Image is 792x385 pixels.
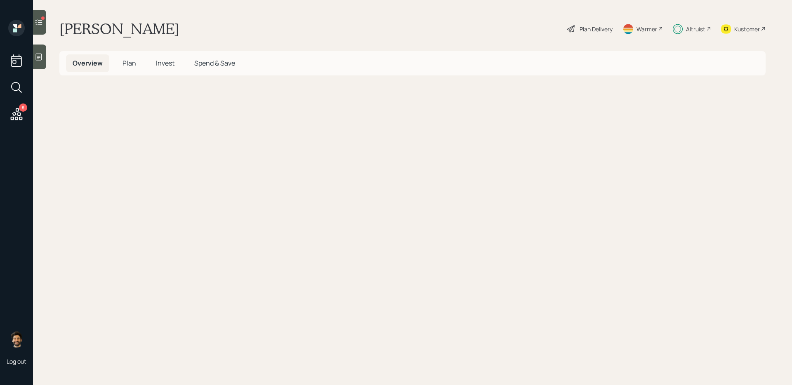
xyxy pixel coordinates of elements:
div: Log out [7,357,26,365]
h1: [PERSON_NAME] [59,20,179,38]
span: Overview [73,59,103,68]
span: Invest [156,59,174,68]
div: Altruist [686,25,705,33]
div: Warmer [636,25,657,33]
div: 8 [19,103,27,112]
span: Spend & Save [194,59,235,68]
div: Plan Delivery [580,25,613,33]
img: eric-schwartz-headshot.png [8,331,25,347]
span: Plan [123,59,136,68]
div: Kustomer [734,25,760,33]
